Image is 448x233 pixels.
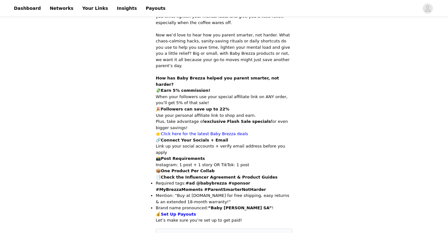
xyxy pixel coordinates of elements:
strong: Earn 5% commission! [161,88,210,93]
strong: Followers can save up to 22% [161,107,229,111]
p: 💰 Let’s make sure you’re set up to get paid! [156,211,292,224]
strong: exclusive Flash Sale specials [204,119,271,124]
strong: #ad @babybrezza #sponsor #MyBrezzaMoments #ParentSmarterNotHarder [156,181,266,192]
a: Insights [113,1,141,16]
p: 📸 Instagram: 1 post + 1 story OR TikTok: 1 post [156,155,292,168]
p: 💸 When your followers use your special affiliate link on ANY order, you’ll get 5% of that sale! [156,87,292,106]
p: 🎉 Use your personal affiliate link to shop and earn. Plus, take advantage of for even bigger savi... [156,106,292,131]
strong: “Baby [PERSON_NAME] SA” [208,205,272,210]
li: Mention: “Buy at [DOMAIN_NAME] for free shipping, easy returns & an extended 18-month warranty!” [156,192,292,205]
p: 📑 [156,174,292,180]
a: Click here for the latest Baby Brezza deals [161,131,248,136]
p: 🔗 Link up your social accounts + verify email address before you apply [156,137,292,156]
p: 👉 [156,131,292,137]
a: Dashboard [10,1,45,16]
a: Networks [46,1,77,16]
strong: Check the Influencer Agreement & Product Guides [161,175,278,179]
strong: Connect Your Socials + Email [161,138,228,142]
a: Your Links [78,1,112,16]
li: Required tags: [156,180,292,192]
strong: How has Baby Brezza helped you parent smarter, not harder? [156,76,279,87]
p: 📦 [156,168,292,174]
div: avatar [425,3,431,14]
a: Payouts [142,1,169,16]
li: Brand name pronounced: ! [156,205,292,211]
a: Set Up Payouts [161,212,196,217]
strong: One Product Per Collab [161,168,215,173]
strong: Post Requirements [161,156,205,161]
